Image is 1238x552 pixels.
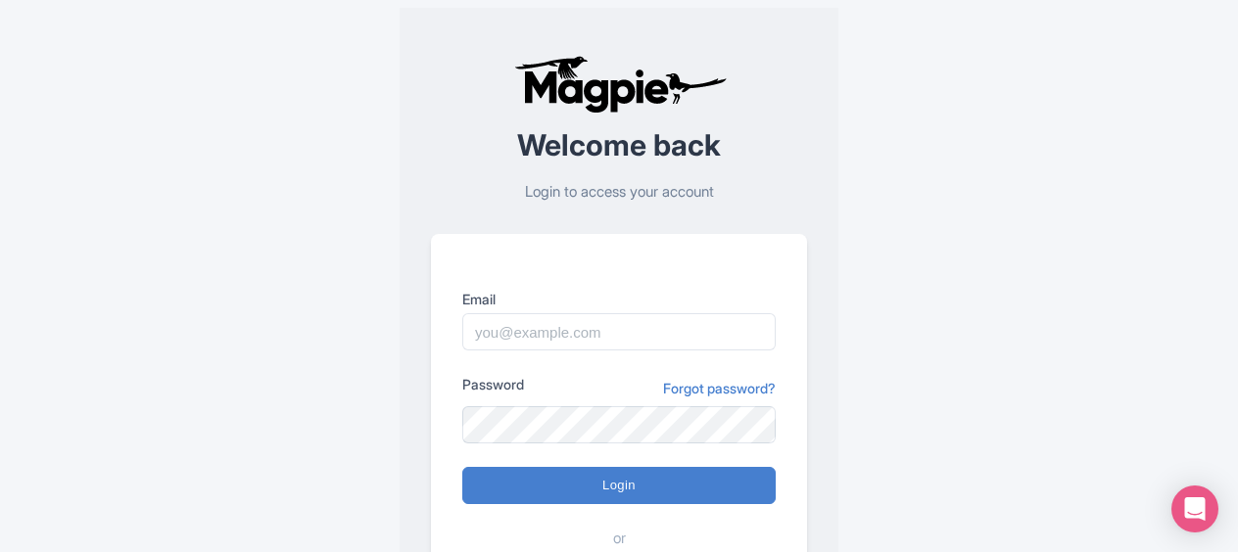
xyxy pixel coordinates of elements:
[431,181,807,204] p: Login to access your account
[1171,485,1218,532] div: Open Intercom Messenger
[613,528,626,550] span: or
[462,374,524,394] label: Password
[431,129,807,161] h2: Welcome back
[462,289,776,309] label: Email
[462,467,776,504] input: Login
[663,378,776,398] a: Forgot password?
[462,313,776,350] input: you@example.com
[509,55,730,114] img: logo-ab69f6fb50320c5b225c76a69d11143b.png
